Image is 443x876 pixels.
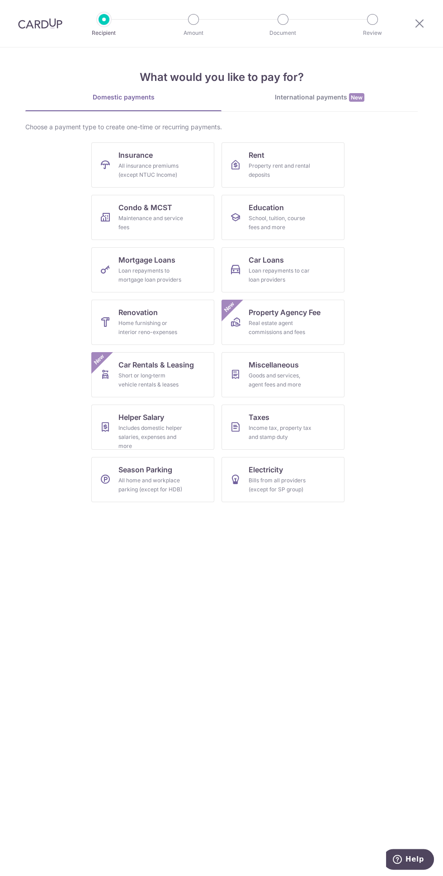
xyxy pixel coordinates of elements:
[221,352,344,397] a: MiscellaneousGoods and services, agent fees and more
[92,352,107,367] span: New
[18,18,62,29] img: CardUp
[249,424,314,442] div: Income tax, property tax and stamp duty
[118,476,184,494] div: All home and workplace parking (except for HDB)
[249,319,314,337] div: Real estate agent commissions and fees
[249,412,269,423] span: Taxes
[91,405,214,450] a: Helper SalaryIncludes domestic helper salaries, expenses and more
[249,307,320,318] span: Property Agency Fee
[118,266,184,284] div: Loan repayments to mortgage loan providers
[118,319,184,337] div: Home furnishing or interior reno-expenses
[249,266,314,284] div: Loan repayments to car loan providers
[258,28,308,38] p: Document
[25,93,221,102] div: Domestic payments
[118,412,164,423] span: Helper Salary
[25,69,418,85] h4: What would you like to pay for?
[168,28,219,38] p: Amount
[249,371,314,389] div: Goods and services, agent fees and more
[118,371,184,389] div: Short or long‑term vehicle rentals & leases
[386,849,434,871] iframe: Opens a widget where you can find more information
[25,122,418,132] div: Choose a payment type to create one-time or recurring payments.
[347,28,398,38] p: Review
[118,359,194,370] span: Car Rentals & Leasing
[91,247,214,292] a: Mortgage LoansLoan repayments to mortgage loan providers
[91,352,214,397] a: Car Rentals & LeasingShort or long‑term vehicle rentals & leasesNew
[249,150,264,160] span: Rent
[91,300,214,345] a: RenovationHome furnishing or interior reno-expenses
[118,202,172,213] span: Condo & MCST
[118,150,153,160] span: Insurance
[249,161,314,179] div: Property rent and rental deposits
[91,195,214,240] a: Condo & MCSTMaintenance and service fees
[91,142,214,188] a: InsuranceAll insurance premiums (except NTUC Income)
[91,457,214,502] a: Season ParkingAll home and workplace parking (except for HDB)
[118,161,184,179] div: All insurance premiums (except NTUC Income)
[221,93,418,102] div: International payments
[221,142,344,188] a: RentProperty rent and rental deposits
[249,464,283,475] span: Electricity
[118,464,172,475] span: Season Parking
[118,424,184,451] div: Includes domestic helper salaries, expenses and more
[349,93,364,102] span: New
[249,202,284,213] span: Education
[249,214,314,232] div: School, tuition, course fees and more
[221,300,344,345] a: Property Agency FeeReal estate agent commissions and feesNew
[249,359,299,370] span: Miscellaneous
[221,457,344,502] a: ElectricityBills from all providers (except for SP group)
[222,300,237,315] span: New
[118,307,158,318] span: Renovation
[221,195,344,240] a: EducationSchool, tuition, course fees and more
[79,28,129,38] p: Recipient
[249,476,314,494] div: Bills from all providers (except for SP group)
[221,405,344,450] a: TaxesIncome tax, property tax and stamp duty
[118,254,175,265] span: Mortgage Loans
[249,254,284,265] span: Car Loans
[221,247,344,292] a: Car LoansLoan repayments to car loan providers
[118,214,184,232] div: Maintenance and service fees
